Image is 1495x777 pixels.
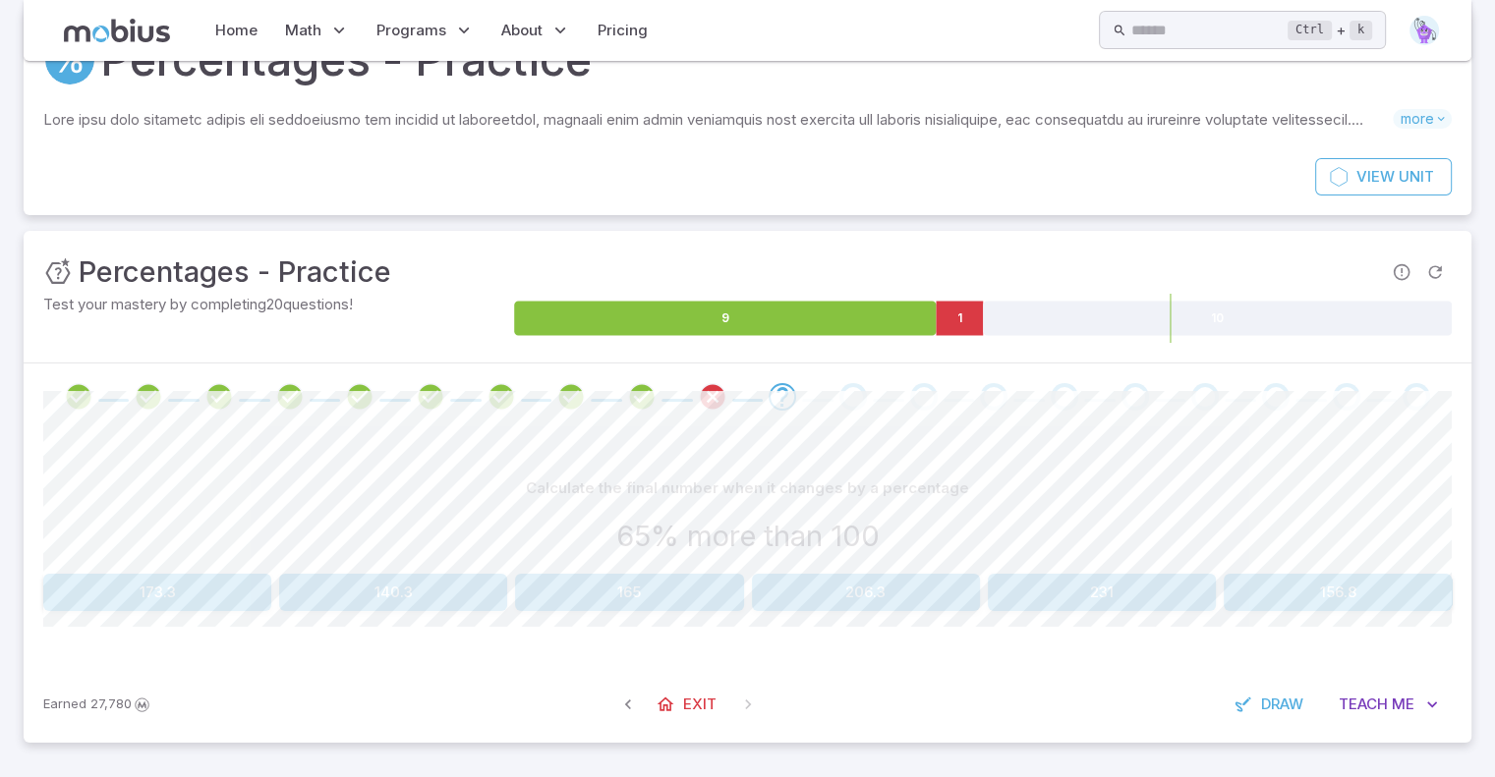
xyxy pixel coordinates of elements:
[557,383,585,411] div: Review your answer
[488,383,515,411] div: Review your answer
[752,574,980,611] button: 206.3
[1356,166,1395,188] span: View
[43,109,1393,131] p: Lore ipsu dolo sitametc adipis eli seddoeiusmo tem incidid ut laboreetdol, magnaali enim admin ve...
[65,383,92,411] div: Review your answer
[515,574,743,611] button: 165
[279,574,507,611] button: 140.3
[980,383,1007,411] div: Go to the next question
[1224,686,1317,723] button: Draw
[769,383,796,411] div: Go to the next question
[1339,694,1388,715] span: Teach
[1399,166,1434,188] span: Unit
[526,477,969,499] p: Calculate the final number when it changes by a percentage
[285,20,321,41] span: Math
[910,383,938,411] div: Go to the next question
[1262,383,1290,411] div: Go to the next question
[376,20,446,41] span: Programs
[276,383,304,411] div: Review your answer
[205,383,233,411] div: Review your answer
[346,383,374,411] div: Review your answer
[501,20,543,41] span: About
[1051,383,1078,411] div: Go to the next question
[1288,21,1332,40] kbd: Ctrl
[1224,574,1452,611] button: 156.8
[43,694,86,714] span: Earned
[683,694,717,715] span: Exit
[1121,383,1149,411] div: Go to the next question
[610,687,646,722] span: Previous Question
[1385,255,1418,289] span: Report an issue with the question
[90,694,132,714] span: 27,780
[1191,383,1219,411] div: Go to the next question
[1392,694,1414,715] span: Me
[43,574,271,611] button: 173.3
[1288,19,1372,42] div: +
[79,250,391,294] h3: Percentages - Practice
[1315,158,1452,195] a: ViewUnit
[417,383,444,411] div: Review your answer
[1333,383,1360,411] div: Go to the next question
[592,8,654,53] a: Pricing
[1418,255,1452,289] span: Refresh Question
[646,686,730,723] a: Exit
[988,574,1216,611] button: 231
[209,8,263,53] a: Home
[730,687,766,722] span: On Latest Question
[1261,694,1303,715] span: Draw
[1325,686,1452,723] button: TeachMe
[628,383,656,411] div: Review your answer
[43,694,152,714] p: Earn Mobius dollars to buy game boosters
[1350,21,1372,40] kbd: k
[1409,16,1439,45] img: pentagon.svg
[135,383,162,411] div: Review your answer
[1403,383,1430,411] div: Go to the next question
[699,383,726,411] div: Review your answer
[616,515,880,558] h3: 65% more than 100
[839,383,867,411] div: Go to the next question
[43,294,510,315] p: Test your mastery by completing 20 questions!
